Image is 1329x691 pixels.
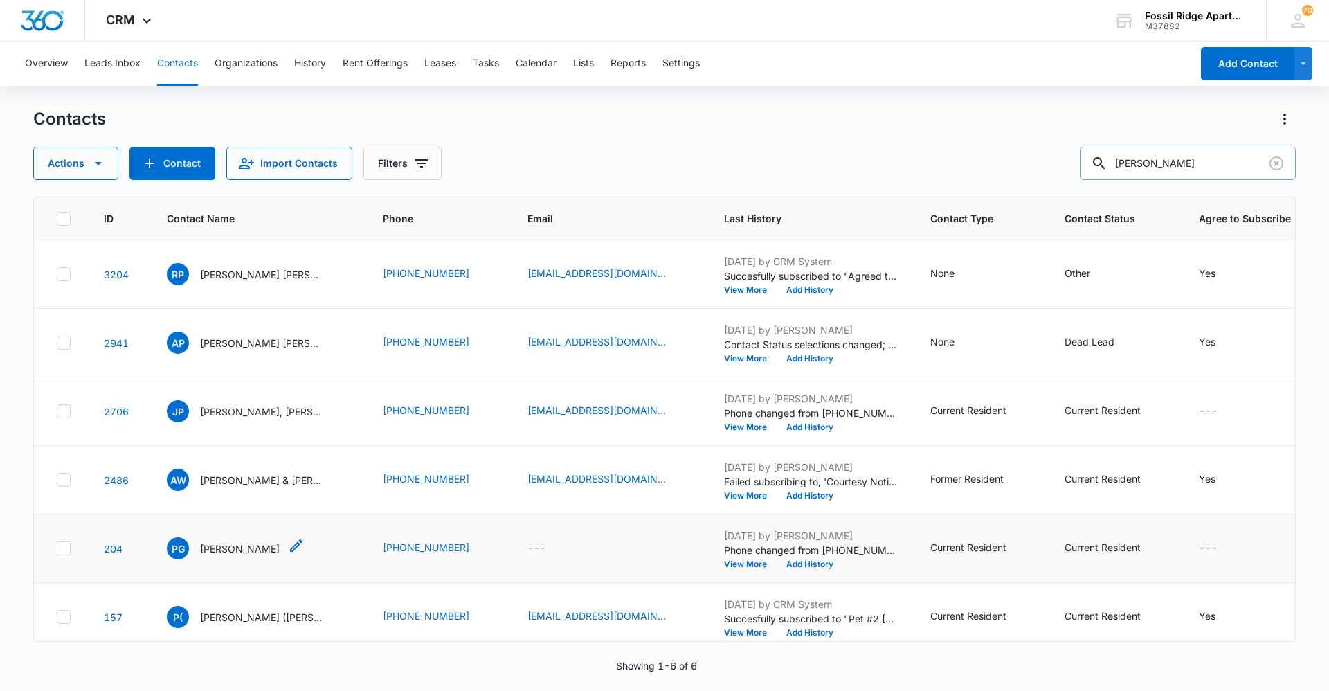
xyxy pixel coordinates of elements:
[930,403,1006,418] div: Current Resident
[724,337,897,352] p: Contact Status selections changed; 'Other' was removed and 'Dead Lead' was added.
[104,611,123,623] a: Navigate to contact details page for Paul (kevin) Dunn
[724,211,877,226] span: Last History
[527,334,691,351] div: Email - apb66@icloud.com - Select to Edit Field
[167,263,189,285] span: RP
[200,541,280,556] p: [PERSON_NAME]
[1065,472,1141,486] div: Current Resident
[611,42,646,86] button: Reports
[724,629,777,637] button: View More
[527,609,666,623] a: [EMAIL_ADDRESS][DOMAIN_NAME]
[33,109,106,129] h1: Contacts
[1199,211,1291,226] span: Agree to Subscribe
[1065,211,1146,226] span: Contact Status
[104,406,129,418] a: Navigate to contact details page for John Paul Billeaud, Kay Broussard
[167,332,350,354] div: Contact Name - Austin Paul Beard - Select to Edit Field
[167,332,189,354] span: AP
[1199,472,1240,488] div: Agree to Subscribe - Yes - Select to Edit Field
[84,42,141,86] button: Leads Inbox
[1199,266,1240,282] div: Agree to Subscribe - Yes - Select to Edit Field
[104,211,114,226] span: ID
[383,403,494,420] div: Phone - (337) 356-3009 - Select to Edit Field
[129,147,215,180] button: Add Contact
[200,336,325,350] p: [PERSON_NAME] [PERSON_NAME]
[215,42,278,86] button: Organizations
[930,266,955,280] div: None
[724,286,777,294] button: View More
[1199,609,1215,623] div: Yes
[424,42,456,86] button: Leases
[724,391,897,406] p: [DATE] by [PERSON_NAME]
[383,609,494,625] div: Phone - (970) 237-9295 - Select to Edit Field
[1065,540,1141,555] div: Current Resident
[777,629,843,637] button: Add History
[1199,334,1240,351] div: Agree to Subscribe - Yes - Select to Edit Field
[777,492,843,500] button: Add History
[383,211,474,226] span: Phone
[1199,609,1240,625] div: Agree to Subscribe - Yes - Select to Edit Field
[777,560,843,568] button: Add History
[167,537,305,559] div: Contact Name - Paul Greiff - Select to Edit Field
[383,334,494,351] div: Phone - (970) 593-8495 - Select to Edit Field
[1265,152,1287,174] button: Clear
[167,211,329,226] span: Contact Name
[167,263,350,285] div: Contact Name - Reese Paul Martinez - Select to Edit Field
[33,147,118,180] button: Actions
[383,403,469,418] a: [PHONE_NUMBER]
[724,269,897,283] p: Succesfully subscribed to "Agreed to Subscribe".
[724,611,897,626] p: Succesfully subscribed to "Pet #2 [MEDICAL_DATA] Expired".
[383,540,469,555] a: [PHONE_NUMBER]
[1065,403,1141,418] div: Current Resident
[294,42,326,86] button: History
[383,472,494,488] div: Phone - (970) 443-5430 - Select to Edit Field
[1199,266,1215,280] div: Yes
[1065,472,1166,488] div: Contact Status - Current Resident - Select to Edit Field
[383,266,469,280] a: [PHONE_NUMBER]
[1065,403,1166,420] div: Contact Status - Current Resident - Select to Edit Field
[343,42,408,86] button: Rent Offerings
[527,609,691,625] div: Email - kevindunn62@gmail.com - Select to Edit Field
[1065,334,1139,351] div: Contact Status - Dead Lead - Select to Edit Field
[930,334,955,349] div: None
[930,334,979,351] div: Contact Type - None - Select to Edit Field
[1199,540,1218,557] div: ---
[527,472,666,486] a: [EMAIL_ADDRESS][DOMAIN_NAME]
[383,334,469,349] a: [PHONE_NUMBER]
[930,211,1011,226] span: Contact Type
[473,42,499,86] button: Tasks
[527,266,691,282] div: Email - Avsnewage1@gmail.com - Select to Edit Field
[1065,609,1141,623] div: Current Resident
[662,42,700,86] button: Settings
[1065,266,1115,282] div: Contact Status - Other - Select to Edit Field
[724,423,777,431] button: View More
[1065,540,1166,557] div: Contact Status - Current Resident - Select to Edit Field
[25,42,68,86] button: Overview
[527,211,671,226] span: Email
[1080,147,1296,180] input: Search Contacts
[157,42,198,86] button: Contacts
[724,528,897,543] p: [DATE] by [PERSON_NAME]
[104,543,123,555] a: Navigate to contact details page for Paul Greiff
[167,400,189,422] span: JP
[1274,108,1296,130] button: Actions
[1065,609,1166,625] div: Contact Status - Current Resident - Select to Edit Field
[1199,334,1215,349] div: Yes
[930,609,1006,623] div: Current Resident
[616,658,697,673] p: Showing 1-6 of 6
[777,423,843,431] button: Add History
[167,606,189,628] span: P(
[527,540,546,557] div: ---
[724,474,897,489] p: Failed subscribing to, 'Courtesy Notice Requested'.
[1199,472,1215,486] div: Yes
[1065,266,1090,280] div: Other
[383,266,494,282] div: Phone - (970) 215-9709 - Select to Edit Field
[777,286,843,294] button: Add History
[724,492,777,500] button: View More
[383,472,469,486] a: [PHONE_NUMBER]
[930,472,1004,486] div: Former Resident
[724,254,897,269] p: [DATE] by CRM System
[1145,21,1246,31] div: account id
[724,543,897,557] p: Phone changed from [PHONE_NUMBER] to 2074788451.
[724,355,777,363] button: View More
[167,537,189,559] span: PG
[226,147,352,180] button: Import Contacts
